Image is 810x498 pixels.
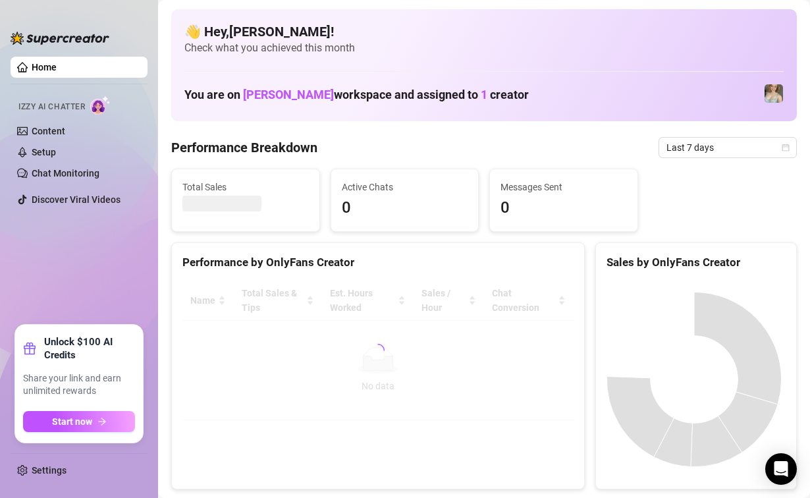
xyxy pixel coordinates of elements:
a: Settings [32,465,67,476]
span: loading [371,343,385,358]
span: Total Sales [182,180,309,194]
span: Share your link and earn unlimited rewards [23,372,135,398]
a: Content [32,126,65,136]
a: Setup [32,147,56,157]
h4: Performance Breakdown [171,138,317,157]
span: 1 [481,88,487,101]
button: Start nowarrow-right [23,411,135,432]
span: Last 7 days [666,138,789,157]
a: Home [32,62,57,72]
div: Sales by OnlyFans Creator [607,254,786,271]
span: Start now [52,416,92,427]
div: Open Intercom Messenger [765,453,797,485]
a: Discover Viral Videos [32,194,121,205]
h4: 👋 Hey, [PERSON_NAME] ! [184,22,784,41]
h1: You are on workspace and assigned to creator [184,88,529,102]
div: Performance by OnlyFans Creator [182,254,574,271]
span: 0 [342,196,468,221]
img: Sarah [765,84,783,103]
span: 0 [500,196,627,221]
span: Check what you achieved this month [184,41,784,55]
span: Active Chats [342,180,468,194]
a: Chat Monitoring [32,168,99,179]
strong: Unlock $100 AI Credits [44,335,135,362]
span: gift [23,342,36,355]
span: Izzy AI Chatter [18,101,85,113]
span: [PERSON_NAME] [243,88,334,101]
span: arrow-right [97,417,107,426]
img: logo-BBDzfeDw.svg [11,32,109,45]
span: Messages Sent [500,180,627,194]
img: AI Chatter [90,96,111,115]
span: calendar [782,144,790,152]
